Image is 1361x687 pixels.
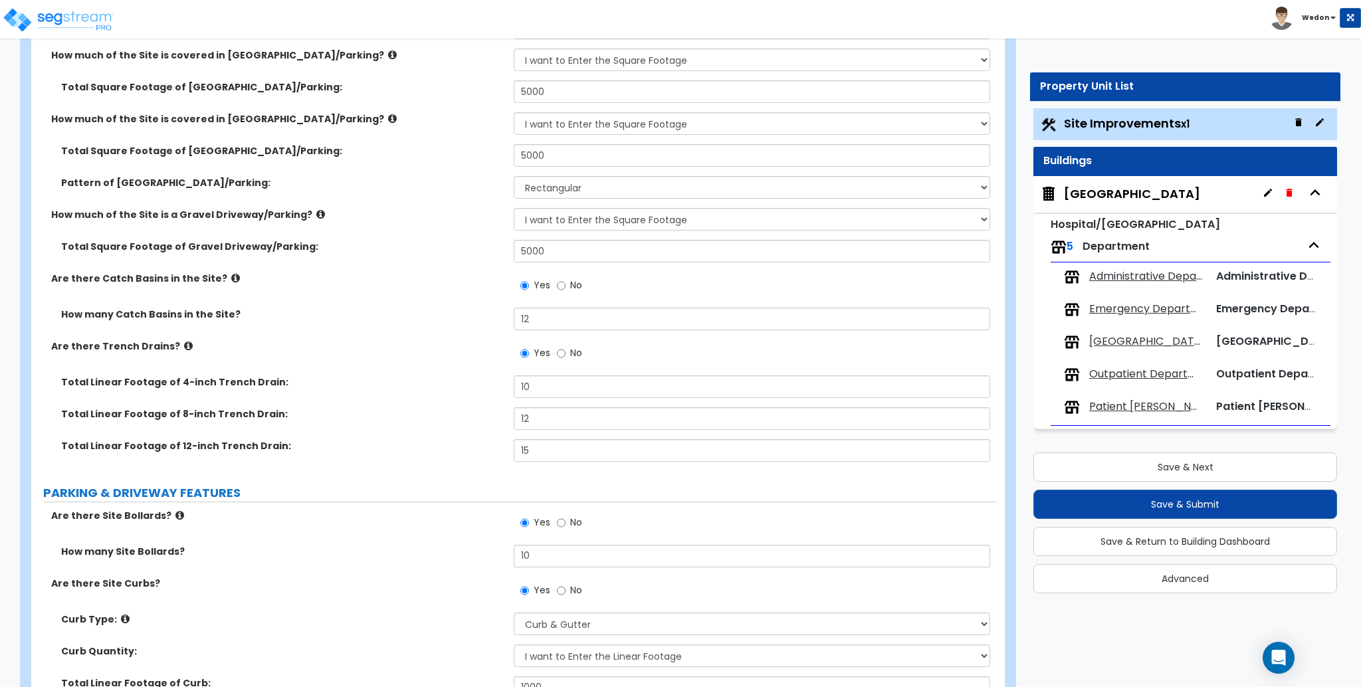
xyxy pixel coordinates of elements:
[534,583,550,597] span: Yes
[1216,301,1347,316] span: Emergency Department
[1216,366,1346,381] span: Outpatient Department
[1033,564,1337,593] button: Advanced
[2,7,115,33] img: logo_pro_r.png
[184,341,193,351] i: click for more info!
[61,375,504,389] label: Total Linear Footage of 4-inch Trench Drain:
[534,278,550,292] span: Yes
[1302,13,1329,23] b: Wedon
[1216,334,1335,349] span: Operating Room Complex
[61,176,504,189] label: Pattern of [GEOGRAPHIC_DATA]/Parking:
[570,583,582,597] span: No
[61,80,504,94] label: Total Square Footage of [GEOGRAPHIC_DATA]/Parking:
[1089,399,1204,415] span: Patient Ward
[61,144,504,157] label: Total Square Footage of [GEOGRAPHIC_DATA]/Parking:
[1033,527,1337,556] button: Save & Return to Building Dashboard
[388,50,397,60] i: click for more info!
[1064,334,1080,350] img: tenants.png
[1064,115,1190,132] span: Site Improvements
[520,346,529,361] input: Yes
[1064,302,1080,318] img: tenants.png
[520,278,529,293] input: Yes
[51,509,504,522] label: Are there Site Bollards?
[570,516,582,529] span: No
[51,112,504,126] label: How much of the Site is covered in [GEOGRAPHIC_DATA]/Parking?
[1089,367,1204,382] span: Outpatient Department
[1043,153,1327,169] div: Buildings
[1040,185,1200,203] span: Hospital Building
[534,346,550,359] span: Yes
[231,273,240,283] i: click for more info!
[61,308,504,321] label: How many Catch Basins in the Site?
[1051,217,1220,232] small: Hospital/Surgery Center
[1040,185,1057,203] img: building.svg
[61,240,504,253] label: Total Square Footage of Gravel Driveway/Parking:
[1033,490,1337,519] button: Save & Submit
[61,439,504,452] label: Total Linear Footage of 12-inch Trench Drain:
[1064,185,1200,203] div: [GEOGRAPHIC_DATA]
[570,346,582,359] span: No
[520,583,529,598] input: Yes
[388,114,397,124] i: click for more info!
[570,278,582,292] span: No
[1089,334,1204,349] span: Operating Room Complex
[1089,302,1204,317] span: Emergency Department
[520,516,529,530] input: Yes
[1181,117,1190,131] small: x1
[557,278,566,293] input: No
[51,272,504,285] label: Are there Catch Basins in the Site?
[534,516,550,529] span: Yes
[1067,239,1073,254] span: 5
[1263,642,1295,674] div: Open Intercom Messenger
[61,644,504,658] label: Curb Quantity:
[61,545,504,558] label: How many Site Bollards?
[51,49,504,62] label: How much of the Site is covered in [GEOGRAPHIC_DATA]/Parking?
[1083,239,1150,254] span: Department
[557,346,566,361] input: No
[43,484,997,502] label: PARKING & DRIVEWAY FEATURES
[51,340,504,353] label: Are there Trench Drains?
[121,614,130,624] i: click for more info!
[1040,79,1330,94] div: Property Unit List
[61,613,504,626] label: Curb Type:
[1270,7,1293,30] img: avatar.png
[1051,239,1067,255] img: tenants.png
[557,583,566,598] input: No
[1064,269,1080,285] img: tenants.png
[316,209,325,219] i: click for more info!
[1064,399,1080,415] img: tenants.png
[51,208,504,221] label: How much of the Site is a Gravel Driveway/Parking?
[1040,116,1057,134] img: Construction.png
[1033,452,1337,482] button: Save & Next
[1064,367,1080,383] img: tenants.png
[1216,399,1348,414] span: Patient Ward
[1089,269,1204,284] span: Administrative Department
[51,577,504,590] label: Are there Site Curbs?
[557,516,566,530] input: No
[61,407,504,421] label: Total Linear Footage of 8-inch Trench Drain:
[175,510,184,520] i: click for more info!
